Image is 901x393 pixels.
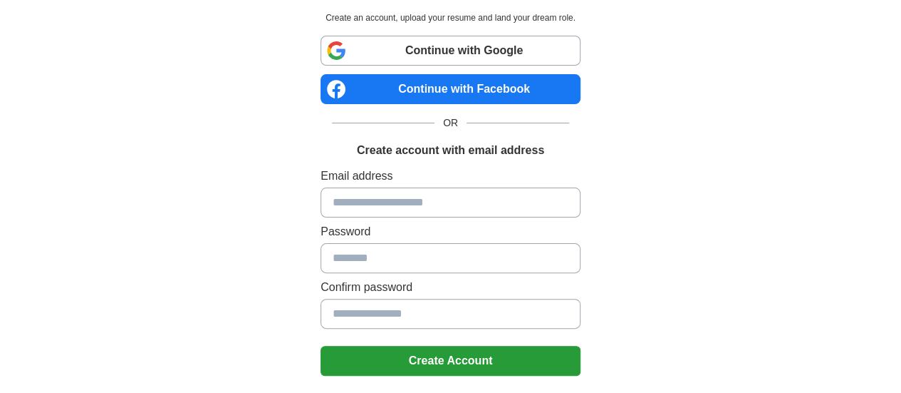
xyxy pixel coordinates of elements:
[434,116,467,131] span: OR
[321,223,580,240] label: Password
[357,142,544,159] h1: Create account with email address
[321,36,580,66] a: Continue with Google
[323,11,578,24] p: Create an account, upload your resume and land your dream role.
[321,346,580,376] button: Create Account
[321,279,580,296] label: Confirm password
[321,74,580,104] a: Continue with Facebook
[321,168,580,185] label: Email address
